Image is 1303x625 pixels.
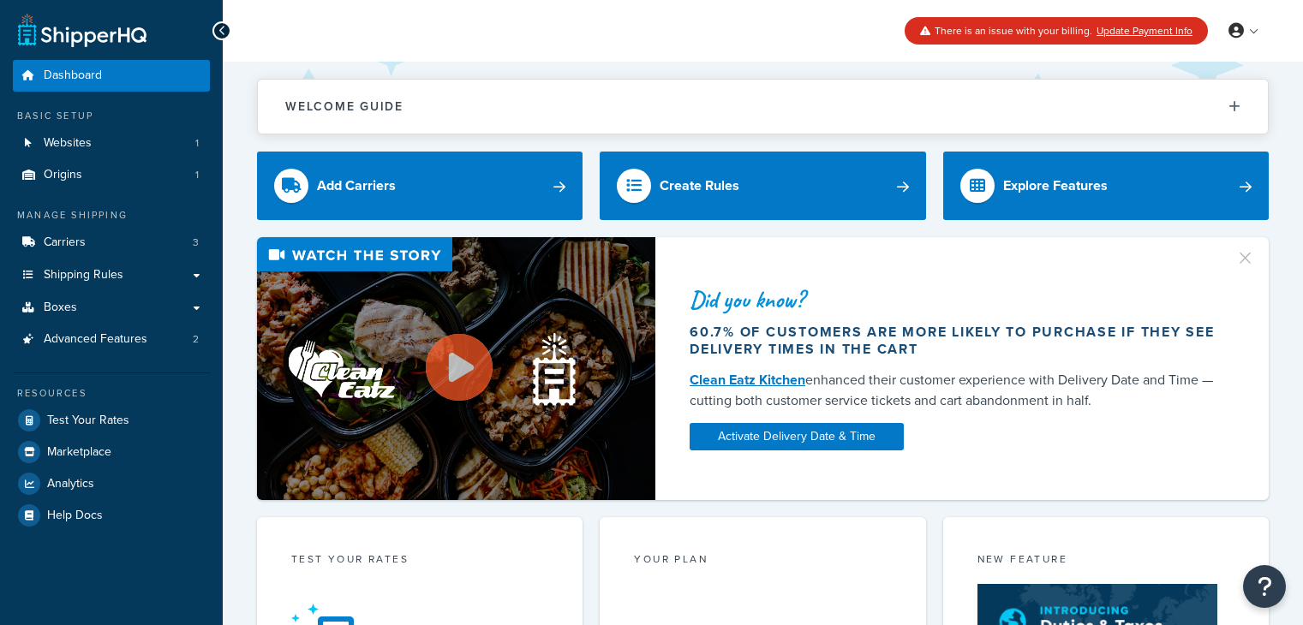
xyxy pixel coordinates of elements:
h2: Welcome Guide [285,100,403,113]
a: Shipping Rules [13,259,210,291]
a: Boxes [13,292,210,324]
a: Analytics [13,468,210,499]
span: Analytics [47,477,94,491]
span: Dashboard [44,68,102,83]
a: Clean Eatz Kitchen [690,370,805,390]
li: Advanced Features [13,324,210,355]
div: New Feature [977,551,1234,571]
span: 3 [193,235,199,250]
span: Websites [44,136,92,151]
a: Add Carriers [257,152,583,220]
a: Advanced Features2 [13,324,210,355]
span: Shipping Rules [44,268,123,283]
span: 1 [195,136,199,151]
li: Carriers [13,227,210,259]
span: Boxes [44,301,77,315]
div: Your Plan [634,551,891,571]
a: Websites1 [13,128,210,159]
span: Carriers [44,235,86,250]
div: Basic Setup [13,109,210,123]
a: Update Payment Info [1097,23,1192,39]
span: There is an issue with your billing. [935,23,1092,39]
li: Websites [13,128,210,159]
a: Create Rules [600,152,925,220]
a: Help Docs [13,500,210,531]
button: Open Resource Center [1243,565,1286,608]
div: 60.7% of customers are more likely to purchase if they see delivery times in the cart [690,324,1222,358]
div: Add Carriers [317,174,396,198]
span: Help Docs [47,509,103,523]
div: enhanced their customer experience with Delivery Date and Time — cutting both customer service ti... [690,370,1222,411]
a: Carriers3 [13,227,210,259]
span: 2 [193,332,199,347]
button: Welcome Guide [258,80,1268,134]
a: Explore Features [943,152,1269,220]
div: Explore Features [1003,174,1108,198]
span: Origins [44,168,82,182]
div: Create Rules [660,174,739,198]
li: Origins [13,159,210,191]
a: Marketplace [13,437,210,467]
div: Did you know? [690,288,1222,312]
div: Resources [13,386,210,401]
a: Test Your Rates [13,405,210,436]
div: Manage Shipping [13,208,210,223]
a: Dashboard [13,60,210,92]
span: 1 [195,168,199,182]
a: Origins1 [13,159,210,191]
span: Test Your Rates [47,414,129,428]
span: Advanced Features [44,332,147,347]
img: Video thumbnail [257,237,655,500]
div: Test your rates [291,551,548,571]
span: Marketplace [47,445,111,460]
a: Activate Delivery Date & Time [690,423,904,450]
